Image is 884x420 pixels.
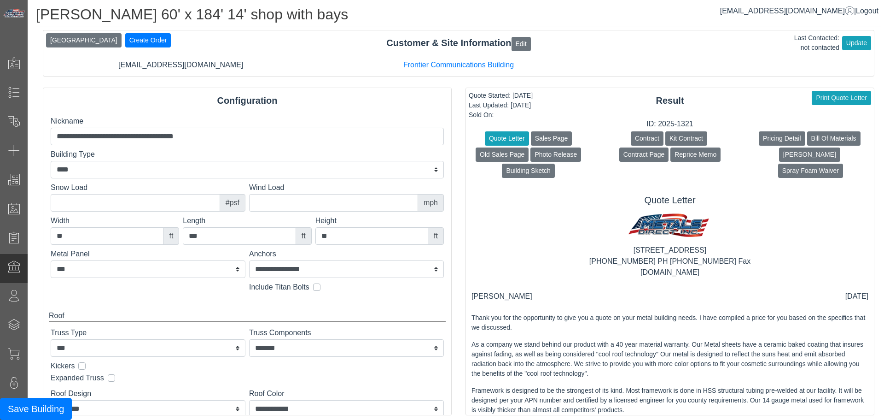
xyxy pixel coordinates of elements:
[249,282,309,293] label: Include Titan Bolts
[530,148,581,162] button: Photo Release
[296,227,312,245] div: ft
[778,164,843,178] button: Spray Foam Waiver
[466,94,874,107] div: Result
[469,110,533,120] div: Sold On:
[220,194,245,212] div: #psf
[759,131,805,146] button: Pricing Detail
[403,61,514,69] a: Frontier Communications Building
[51,215,179,226] label: Width
[183,215,311,226] label: Length
[163,227,179,245] div: ft
[51,248,245,260] label: Metal Panel
[807,131,861,146] button: Bill Of Materials
[856,7,878,15] span: Logout
[125,33,171,47] button: Create Order
[471,195,868,206] h5: Quote Letter
[3,8,26,18] img: Metals Direct Inc Logo
[471,291,532,302] div: [PERSON_NAME]
[794,33,839,53] div: Last Contacted: not contacted
[812,91,871,105] button: Print Quote Letter
[428,227,444,245] div: ft
[249,327,444,338] label: Truss Components
[51,373,104,384] label: Expanded Truss
[631,131,663,146] button: Contract
[51,388,245,399] label: Roof Design
[249,248,444,260] label: Anchors
[720,7,854,15] a: [EMAIL_ADDRESS][DOMAIN_NAME]
[471,340,868,379] p: As a company we stand behind our product with a 40 year material warranty. Our Metal sheets have ...
[625,209,715,245] img: MD logo
[36,6,881,26] h1: [PERSON_NAME] 60' x 184' 14' shop with bays
[720,6,878,17] div: |
[249,388,444,399] label: Roof Color
[43,94,451,107] div: Configuration
[670,148,721,162] button: Reprice Memo
[418,194,444,212] div: mph
[51,327,245,338] label: Truss Type
[512,37,531,51] button: Edit
[51,361,75,372] label: Kickers
[471,245,868,278] div: [STREET_ADDRESS] [PHONE_NUMBER] PH [PHONE_NUMBER] Fax [DOMAIN_NAME]
[779,148,840,162] button: [PERSON_NAME]
[842,36,871,50] button: Update
[51,116,444,127] label: Nickname
[469,91,533,101] div: Quote Started: [DATE]
[51,182,245,193] label: Snow Load
[471,313,868,332] p: Thank you for the opportunity to give you a quote on your metal building needs. I have compiled a...
[315,215,444,226] label: Height
[51,149,444,160] label: Building Type
[249,182,444,193] label: Wind Load
[485,131,529,146] button: Quote Letter
[531,131,572,146] button: Sales Page
[665,131,707,146] button: Kit Contract
[42,59,320,71] div: [EMAIL_ADDRESS][DOMAIN_NAME]
[43,36,874,51] div: Customer & Site Information
[49,310,446,322] div: Roof
[471,386,868,415] p: Framework is designed to be the strongest of its kind. Most framework is done in HSS structural t...
[502,164,555,178] button: Building Sketch
[469,101,533,110] div: Last Updated: [DATE]
[476,148,529,162] button: Old Sales Page
[466,118,874,130] div: ID: 2025-1321
[845,291,868,302] div: [DATE]
[619,148,669,162] button: Contract Page
[46,33,122,47] button: [GEOGRAPHIC_DATA]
